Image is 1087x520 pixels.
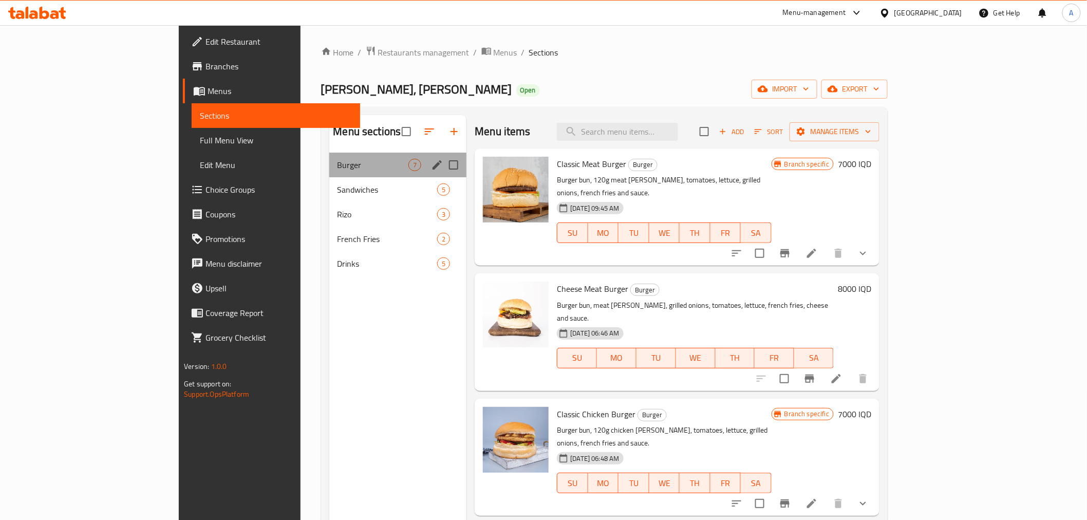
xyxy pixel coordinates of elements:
[851,241,875,266] button: show more
[684,476,706,491] span: TH
[378,46,470,59] span: Restaurants management
[557,348,597,368] button: SU
[205,282,352,294] span: Upsell
[321,46,888,59] nav: breadcrumb
[557,281,628,296] span: Cheese Meat Burger
[483,407,549,473] img: Classic Chicken Burger
[184,360,209,373] span: Version:
[205,257,352,270] span: Menu disclaimer
[205,331,352,344] span: Grocery Checklist
[630,284,660,296] div: Burger
[684,226,706,240] span: TH
[184,387,249,401] a: Support.OpsPlatform
[329,251,467,276] div: Drinks5
[183,202,360,227] a: Coupons
[438,259,449,269] span: 5
[619,222,649,243] button: TU
[857,497,869,510] svg: Show Choices
[205,208,352,220] span: Coupons
[1070,7,1074,18] span: A
[183,54,360,79] a: Branches
[838,407,871,421] h6: 7000 IQD
[592,226,615,240] span: MO
[396,121,417,142] span: Select all sections
[649,222,680,243] button: WE
[794,348,834,368] button: SA
[838,282,871,296] h6: 8000 IQD
[755,348,794,368] button: FR
[338,183,438,196] span: Sandwiches
[429,157,445,173] button: edit
[437,208,450,220] div: items
[649,473,680,493] button: WE
[741,222,772,243] button: SA
[338,233,438,245] div: French Fries
[183,29,360,54] a: Edit Restaurant
[442,119,466,144] button: Add section
[774,368,795,389] span: Select to update
[183,79,360,103] a: Menus
[566,454,623,463] span: [DATE] 06:48 AM
[755,126,783,138] span: Sort
[192,153,360,177] a: Edit Menu
[557,424,771,450] p: Burger bun, 120g chicken [PERSON_NAME], tomatoes, lettuce, grilled onions, french fries and sauce.
[680,222,710,243] button: TH
[752,124,785,140] button: Sort
[694,121,715,142] span: Select section
[780,159,833,169] span: Branch specific
[623,226,645,240] span: TU
[437,183,450,196] div: items
[720,350,751,365] span: TH
[760,83,809,96] span: import
[516,84,540,97] div: Open
[183,276,360,301] a: Upsell
[338,257,438,270] div: Drinks
[200,159,352,171] span: Edit Menu
[653,476,676,491] span: WE
[798,350,830,365] span: SA
[830,373,842,385] a: Edit menu item
[749,493,771,514] span: Select to update
[200,109,352,122] span: Sections
[208,85,352,97] span: Menus
[481,46,517,59] a: Menus
[597,348,636,368] button: MO
[184,377,231,391] span: Get support on:
[826,241,851,266] button: delete
[437,257,450,270] div: items
[745,476,767,491] span: SA
[321,78,512,101] span: [PERSON_NAME], [PERSON_NAME]
[773,491,797,516] button: Branch-specific-item
[826,491,851,516] button: delete
[183,177,360,202] a: Choice Groups
[805,497,818,510] a: Edit menu item
[483,157,549,222] img: Classic Meat Burger
[588,473,619,493] button: MO
[183,227,360,251] a: Promotions
[474,46,477,59] li: /
[329,227,467,251] div: French Fries2
[680,473,710,493] button: TH
[851,366,875,391] button: delete
[724,241,749,266] button: sort-choices
[745,226,767,240] span: SA
[438,185,449,195] span: 5
[748,124,790,140] span: Sort items
[557,299,834,325] p: Burger bun, meat [PERSON_NAME], grilled onions, tomatoes, lettuce, french fries, cheese and sauce.
[561,226,584,240] span: SU
[338,208,438,220] span: Rizo
[557,473,588,493] button: SU
[438,234,449,244] span: 2
[557,156,626,172] span: Classic Meat Burger
[716,348,755,368] button: TH
[566,328,623,338] span: [DATE] 06:46 AM
[798,125,871,138] span: Manage items
[715,124,748,140] button: Add
[619,473,649,493] button: TU
[338,159,409,171] span: Burger
[601,350,632,365] span: MO
[680,350,711,365] span: WE
[805,247,818,259] a: Edit menu item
